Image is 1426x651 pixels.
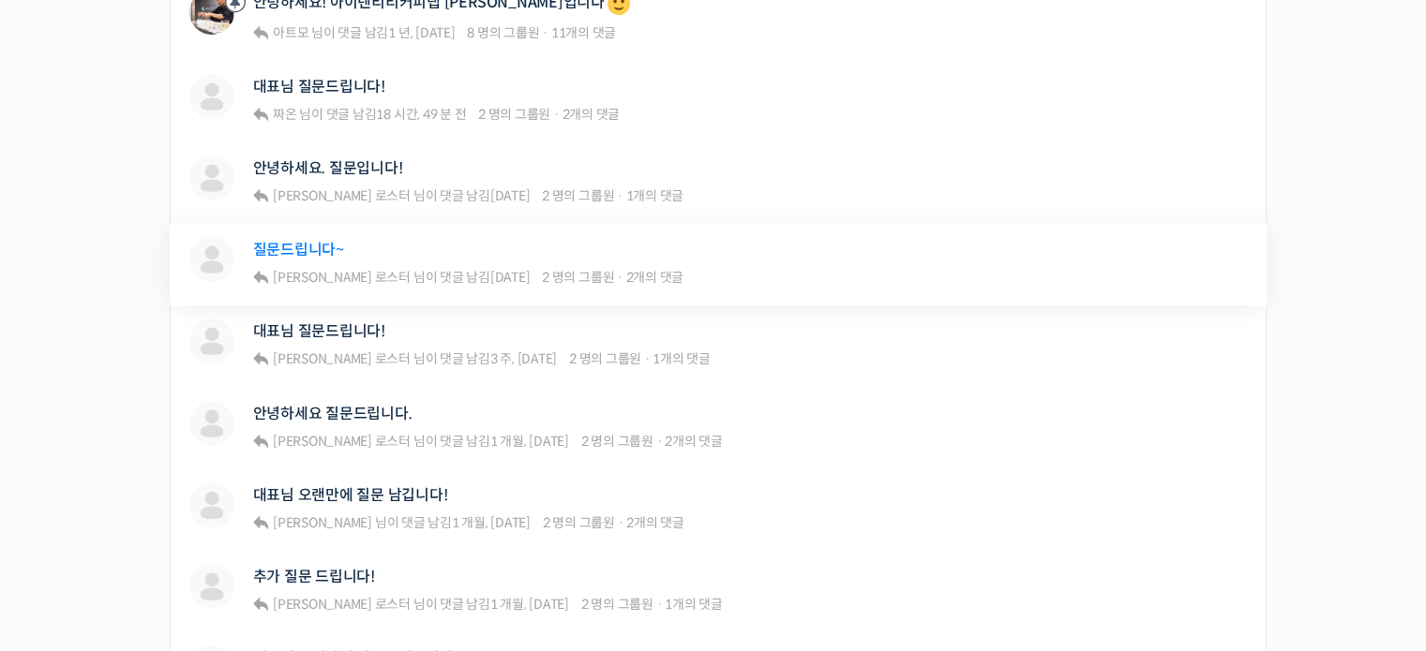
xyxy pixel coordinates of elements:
[273,269,411,286] span: [PERSON_NAME] 로스터
[273,24,308,41] span: 아트모
[388,24,455,41] a: 1 년, [DATE]
[59,524,70,539] span: 홈
[270,269,411,286] a: [PERSON_NAME] 로스터
[270,433,569,450] span: 님이 댓글 남김
[665,433,723,450] span: 2개의 댓글
[656,433,663,450] span: ·
[551,24,616,41] span: 11개의 댓글
[253,241,344,259] a: 질문드립니다~
[618,514,624,531] span: ·
[626,269,684,286] span: 2개의 댓글
[490,269,531,286] a: [DATE]
[253,405,413,422] a: 안녕하세요 질문드립니다.
[273,187,411,204] span: [PERSON_NAME] 로스터
[626,514,684,531] span: 2개의 댓글
[270,514,531,531] span: 님이 댓글 남김
[644,350,651,367] span: ·
[562,106,620,123] span: 2개의 댓글
[270,187,530,204] span: 님이 댓글 남김
[253,486,448,504] a: 대표님 오랜만에 질문 남깁니다!
[270,596,411,613] a: [PERSON_NAME] 로스터
[626,187,684,204] span: 1개의 댓글
[553,106,560,123] span: ·
[270,596,569,613] span: 님이 댓글 남김
[270,514,372,531] a: [PERSON_NAME]
[543,514,615,531] span: 2 명의 그룹원
[270,24,455,41] span: 님이 댓글 남김
[452,514,531,531] a: 1 개월, [DATE]
[467,24,539,41] span: 8 명의 그룹원
[270,24,308,41] a: 아트모
[253,159,403,177] a: 안녕하세요. 질문입니다!
[270,187,411,204] a: [PERSON_NAME] 로스터
[490,187,531,204] a: [DATE]
[270,106,466,123] span: 님이 댓글 남김
[290,524,312,539] span: 설정
[490,596,569,613] a: 1 개월, [DATE]
[581,596,653,613] span: 2 명의 그룹원
[124,496,242,542] a: 대화
[253,78,385,96] a: 대표님 질문드립니다!
[665,596,723,613] span: 1개의 댓글
[270,269,530,286] span: 님이 댓글 남김
[542,24,548,41] span: ·
[253,568,375,585] a: 추가 질문 드립니다!
[242,496,360,542] a: 설정
[6,496,124,542] a: 홈
[542,269,614,286] span: 2 명의 그룹원
[617,269,623,286] span: ·
[617,187,623,204] span: ·
[542,187,614,204] span: 2 명의 그룹원
[653,350,711,367] span: 1개의 댓글
[270,350,557,367] span: 님이 댓글 남김
[490,350,557,367] a: 3 주, [DATE]
[656,596,663,613] span: ·
[273,514,372,531] span: [PERSON_NAME]
[270,350,411,367] a: [PERSON_NAME] 로스터
[172,525,194,540] span: 대화
[273,596,411,613] span: [PERSON_NAME] 로스터
[273,433,411,450] span: [PERSON_NAME] 로스터
[490,433,569,450] a: 1 개월, [DATE]
[581,433,653,450] span: 2 명의 그룹원
[270,106,296,123] a: 짜온
[273,106,297,123] span: 짜온
[253,322,385,340] a: 대표님 질문드립니다!
[270,433,411,450] a: [PERSON_NAME] 로스터
[569,350,641,367] span: 2 명의 그룹원
[478,106,550,123] span: 2 명의 그룹원
[273,350,411,367] span: [PERSON_NAME] 로스터
[376,106,466,123] a: 18 시간, 49 분 전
